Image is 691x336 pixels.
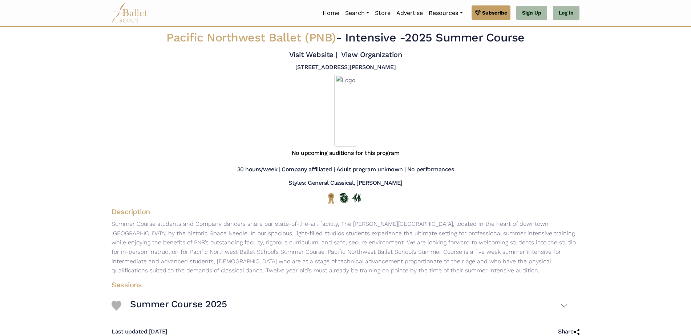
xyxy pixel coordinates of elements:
[295,64,396,71] h5: [STREET_ADDRESS][PERSON_NAME]
[407,166,454,173] h5: No performances
[237,166,280,173] h5: 30 hours/week |
[558,328,579,336] h5: Share
[320,5,342,21] a: Home
[339,193,348,203] img: Offers Scholarship
[336,166,406,173] h5: Adult program unknown |
[288,179,403,187] h5: Styles: General Classical, [PERSON_NAME]
[341,50,402,59] a: View Organization
[282,166,335,173] h5: Company affiliated |
[342,5,372,21] a: Search
[334,74,357,147] img: Logo
[553,6,579,20] a: Log In
[426,5,465,21] a: Resources
[112,301,121,311] img: Heart
[472,5,510,20] a: Subscribe
[327,193,336,204] img: National
[393,5,426,21] a: Advertise
[106,207,585,216] h4: Description
[482,9,507,17] span: Subscribe
[106,219,585,275] p: Summer Course students and Company dancers share our state-of-the-art facility, The [PERSON_NAME]...
[112,328,167,336] h5: [DATE]
[289,50,338,59] a: Visit Website |
[106,280,574,289] h4: Sessions
[352,193,361,203] img: In Person
[292,149,400,157] h5: No upcoming auditions for this program
[516,6,547,20] a: Sign Up
[166,31,336,44] span: Pacific Northwest Ballet (PNB)
[112,328,149,335] span: Last updated:
[372,5,393,21] a: Store
[130,298,227,311] h3: Summer Course 2025
[130,295,568,316] button: Summer Course 2025
[151,30,540,45] h2: - 2025 Summer Course
[345,31,405,44] span: Intensive -
[475,9,481,17] img: gem.svg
